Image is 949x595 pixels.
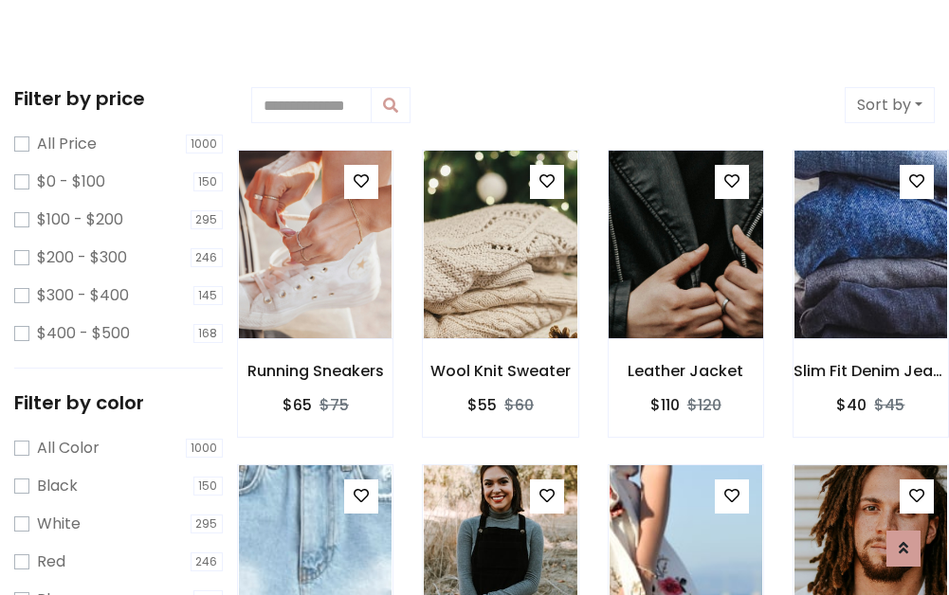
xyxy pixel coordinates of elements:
[37,513,81,535] label: White
[193,324,224,343] span: 168
[37,475,78,497] label: Black
[609,362,763,380] h6: Leather Jacket
[37,322,130,345] label: $400 - $500
[650,396,680,414] h6: $110
[193,286,224,305] span: 145
[186,135,224,153] span: 1000
[37,246,127,269] label: $200 - $300
[687,394,721,416] del: $120
[37,284,129,307] label: $300 - $400
[37,550,65,573] label: Red
[238,362,392,380] h6: Running Sneakers
[37,437,100,460] label: All Color
[193,477,224,496] span: 150
[283,396,312,414] h6: $65
[193,172,224,191] span: 150
[37,133,97,155] label: All Price
[794,362,948,380] h6: Slim Fit Denim Jeans
[191,210,224,229] span: 295
[191,514,224,533] span: 295
[836,396,867,414] h6: $40
[14,391,223,414] h5: Filter by color
[504,394,534,416] del: $60
[423,362,577,380] h6: Wool Knit Sweater
[14,87,223,110] h5: Filter by price
[191,552,224,571] span: 246
[845,87,935,123] button: Sort by
[467,396,497,414] h6: $55
[37,208,123,231] label: $100 - $200
[37,171,105,193] label: $0 - $100
[319,394,349,416] del: $75
[186,439,224,458] span: 1000
[874,394,904,416] del: $45
[191,248,224,267] span: 246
